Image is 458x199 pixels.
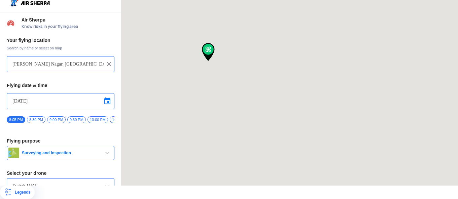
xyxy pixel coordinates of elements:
span: Surveying and Inspection [19,150,103,156]
span: Know risks in your flying area [22,24,114,29]
span: 8:05 PM [7,116,25,123]
img: Legends [4,188,12,196]
span: 9:00 PM [47,116,66,123]
span: 10:30 PM [110,116,130,123]
input: Select Date [12,97,109,105]
img: Risk Scores [7,19,15,27]
img: survey.png [8,148,19,158]
span: 8:30 PM [27,116,45,123]
img: ic_close.png [106,61,112,67]
input: Search by name or Brand [12,182,109,190]
h3: Flying date & time [7,83,114,88]
h3: Flying purpose [7,138,114,143]
button: Surveying and Inspection [7,146,114,160]
h3: Select your drone [7,171,114,175]
span: 10:00 PM [87,116,108,123]
input: Search your flying location [12,60,104,68]
span: Search by name or select on map [7,45,114,51]
div: Legends [12,188,31,196]
span: 9:30 PM [67,116,86,123]
span: Air Sherpa [22,17,114,23]
h3: Your flying location [7,38,114,43]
